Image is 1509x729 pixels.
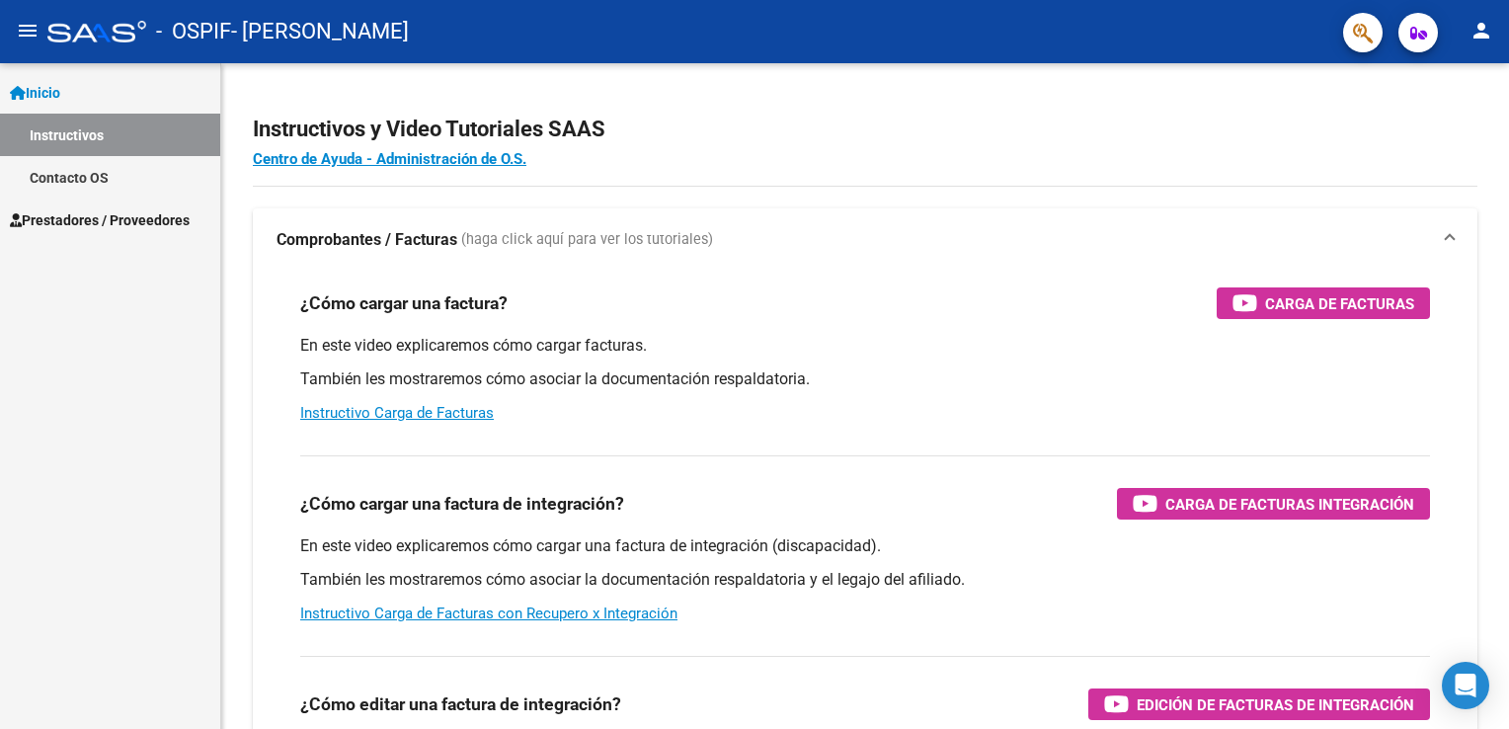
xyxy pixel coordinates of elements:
[156,10,231,53] span: - OSPIF
[253,150,526,168] a: Centro de Ayuda - Administración de O.S.
[1088,688,1430,720] button: Edición de Facturas de integración
[300,368,1430,390] p: También les mostraremos cómo asociar la documentación respaldatoria.
[1442,662,1489,709] div: Open Intercom Messenger
[300,690,621,718] h3: ¿Cómo editar una factura de integración?
[253,111,1477,148] h2: Instructivos y Video Tutoriales SAAS
[300,535,1430,557] p: En este video explicaremos cómo cargar una factura de integración (discapacidad).
[300,490,624,518] h3: ¿Cómo cargar una factura de integración?
[461,229,713,251] span: (haga click aquí para ver los tutoriales)
[1165,492,1414,517] span: Carga de Facturas Integración
[1469,19,1493,42] mat-icon: person
[231,10,409,53] span: - [PERSON_NAME]
[300,289,508,317] h3: ¿Cómo cargar una factura?
[16,19,40,42] mat-icon: menu
[300,605,677,622] a: Instructivo Carga de Facturas con Recupero x Integración
[1137,692,1414,717] span: Edición de Facturas de integración
[300,404,494,422] a: Instructivo Carga de Facturas
[1265,291,1414,316] span: Carga de Facturas
[10,209,190,231] span: Prestadores / Proveedores
[300,569,1430,591] p: También les mostraremos cómo asociar la documentación respaldatoria y el legajo del afiliado.
[277,229,457,251] strong: Comprobantes / Facturas
[300,335,1430,357] p: En este video explicaremos cómo cargar facturas.
[1217,287,1430,319] button: Carga de Facturas
[10,82,60,104] span: Inicio
[253,208,1477,272] mat-expansion-panel-header: Comprobantes / Facturas (haga click aquí para ver los tutoriales)
[1117,488,1430,520] button: Carga de Facturas Integración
